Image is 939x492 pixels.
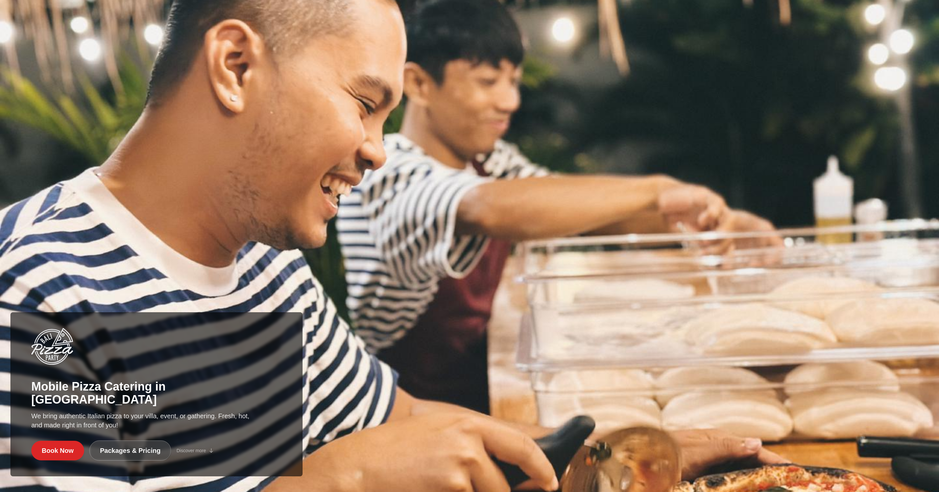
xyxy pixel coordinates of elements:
a: Book Now [31,441,84,460]
h1: Mobile Pizza Catering in [GEOGRAPHIC_DATA] [31,380,282,407]
a: Packages & Pricing [89,440,171,461]
p: We bring authentic Italian pizza to your villa, event, or gathering. Fresh, hot, and made right i... [31,412,250,430]
span: Discover more [176,447,206,454]
img: Bali Pizza Party Logo - Mobile Pizza Catering in Bali [31,328,73,365]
